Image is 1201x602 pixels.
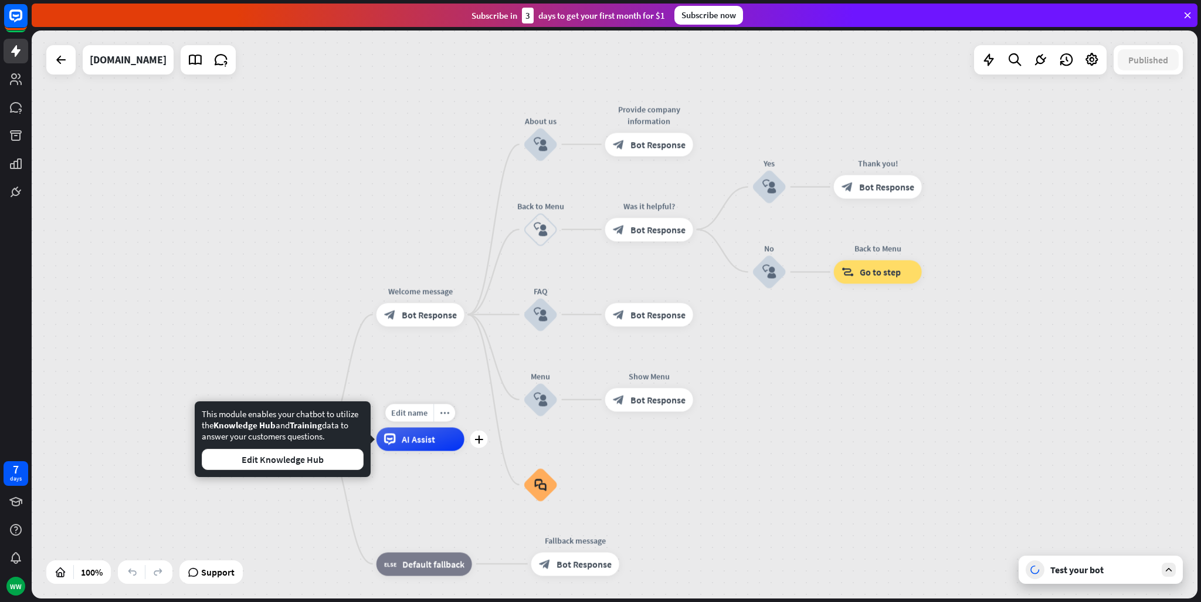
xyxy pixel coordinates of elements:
span: Knowledge Hub [213,420,276,431]
i: block_bot_response [384,309,396,320]
i: block_bot_response [613,224,625,235]
div: Test your bot [1050,564,1156,576]
i: plus [474,435,483,444]
i: block_user_input [534,137,548,151]
i: block_faq [534,478,547,491]
span: Bot Response [859,181,914,193]
button: Published [1118,49,1179,70]
div: Thank you! [825,158,931,170]
div: Back to Menu [505,200,576,212]
i: more_horiz [440,408,449,417]
div: Menu [505,370,576,382]
div: This module enables your chatbot to utilize the and data to answer your customers questions. [202,408,364,470]
div: hkbu.edu.hk [90,45,167,75]
i: block_user_input [762,265,776,279]
div: Subscribe now [674,6,743,25]
span: Default fallback [402,558,464,570]
button: Edit Knowledge Hub [202,449,364,470]
span: Bot Response [630,224,686,235]
div: FAQ [505,285,576,297]
span: AI Assist [402,434,435,445]
div: Welcome message [368,285,473,297]
button: Open LiveChat chat widget [9,5,45,40]
div: Yes [734,158,805,170]
div: Was it helpful? [596,200,702,212]
div: 7 [13,464,19,475]
i: block_bot_response [613,138,625,150]
span: Training [290,420,322,431]
span: Edit name [391,408,428,418]
div: About us [505,115,576,127]
div: Provide company information [596,103,702,127]
div: Subscribe in days to get your first month for $1 [471,8,665,23]
i: block_user_input [534,307,548,322]
div: 3 [522,8,534,23]
i: block_user_input [534,222,548,236]
span: Support [201,563,235,581]
div: Show Menu [596,370,702,382]
i: block_bot_response [539,558,551,570]
span: Go to step [860,266,901,278]
i: block_goto [842,266,854,278]
div: Back to Menu [825,243,931,255]
i: block_fallback [384,558,396,570]
i: block_bot_response [613,394,625,405]
i: block_bot_response [613,309,625,320]
span: Bot Response [630,394,686,405]
a: 7 days [4,461,28,486]
i: block_user_input [762,180,776,194]
div: WW [6,577,25,596]
i: block_user_input [534,393,548,407]
div: 100% [77,563,106,581]
span: Bot Response [630,138,686,150]
span: Bot Response [557,558,612,570]
div: days [10,475,22,483]
div: Fallback message [523,535,628,546]
span: Bot Response [630,309,686,320]
i: block_bot_response [842,181,853,193]
div: No [734,243,805,255]
span: Bot Response [402,309,457,320]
